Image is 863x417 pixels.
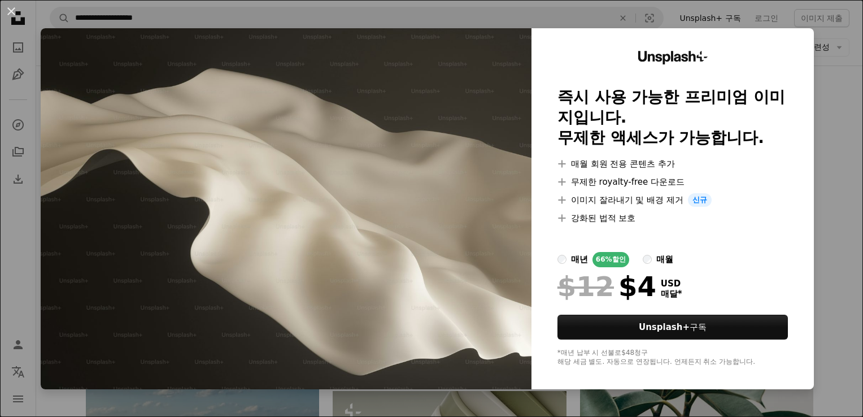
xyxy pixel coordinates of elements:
div: 매년 [571,253,588,266]
strong: Unsplash+ [639,322,690,332]
li: 매월 회원 전용 콘텐츠 추가 [557,157,788,171]
div: 매월 [656,253,673,266]
button: Unsplash+구독 [557,315,788,340]
input: 매년66%할인 [557,255,566,264]
input: 매월 [643,255,652,264]
span: USD [661,279,682,289]
li: 이미지 잘라내기 및 배경 제거 [557,193,788,207]
h2: 즉시 사용 가능한 프리미엄 이미지입니다. 무제한 액세스가 가능합니다. [557,87,788,148]
span: 신규 [688,193,712,207]
div: $4 [557,272,656,301]
span: $12 [557,272,614,301]
li: 강화된 법적 보호 [557,211,788,225]
div: 66% 할인 [592,252,629,267]
li: 무제한 royalty-free 다운로드 [557,175,788,189]
div: *매년 납부 시 선불로 $48 청구 해당 세금 별도. 자동으로 연장됩니다. 언제든지 취소 가능합니다. [557,349,788,367]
